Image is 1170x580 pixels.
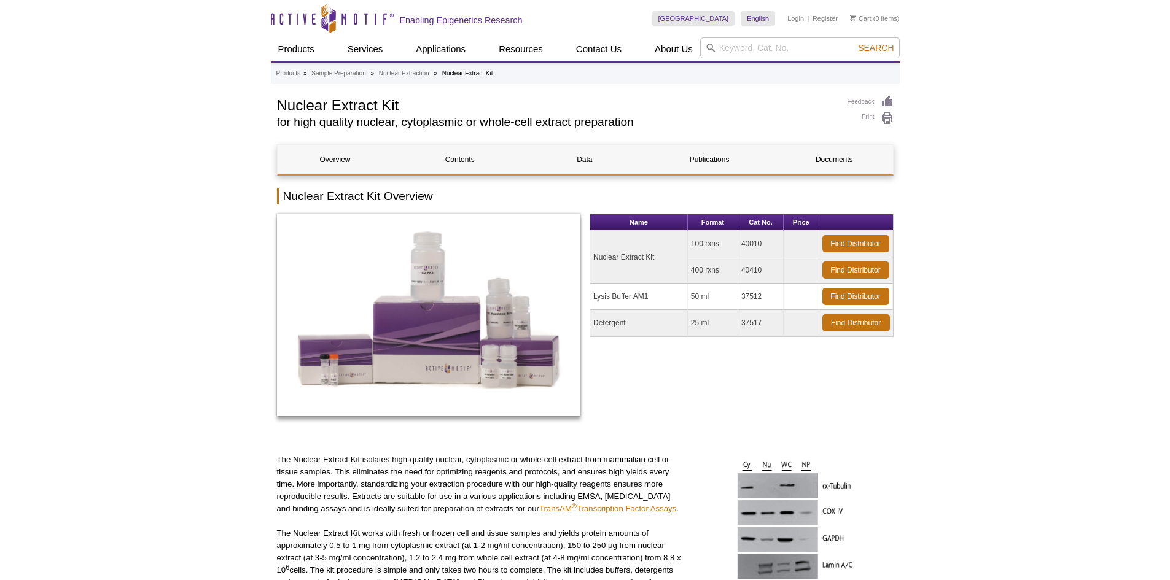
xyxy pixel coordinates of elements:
a: Services [340,37,391,61]
h2: Nuclear Extract Kit Overview [277,188,894,204]
th: Name [590,214,688,231]
a: Find Distributor [822,288,889,305]
td: 37512 [738,284,784,310]
a: Cart [850,14,872,23]
a: Products [271,37,322,61]
p: The Nuclear Extract Kit isolates high-quality nuclear, cytoplasmic or whole-cell extract from mam... [277,454,682,515]
th: Format [688,214,738,231]
img: Your Cart [850,15,856,21]
h2: Enabling Epigenetics Research [400,15,523,26]
a: TransAM®Transcription Factor Assays [539,504,676,513]
th: Price [784,214,819,231]
a: Feedback [848,95,894,109]
a: Documents [776,145,892,174]
a: Applications [408,37,473,61]
li: Nuclear Extract Kit [442,70,493,77]
td: 40410 [738,257,784,284]
li: (0 items) [850,11,900,26]
li: » [434,70,437,77]
li: | [808,11,809,26]
td: 25 ml [688,310,738,336]
th: Cat No. [738,214,784,231]
td: 37517 [738,310,784,336]
a: Sample Preparation [311,68,365,79]
a: Login [787,14,804,23]
li: » [303,70,307,77]
a: Overview [278,145,393,174]
a: Nuclear Extraction [379,68,429,79]
td: 400 rxns [688,257,738,284]
h1: Nuclear Extract Kit [277,95,835,114]
a: Contents [402,145,518,174]
sup: 6 [286,563,289,570]
td: 100 rxns [688,231,738,257]
a: [GEOGRAPHIC_DATA] [652,11,735,26]
img: Nuclear Extract Kit [277,214,581,416]
td: Detergent [590,310,688,336]
span: Search [858,43,894,53]
td: Nuclear Extract Kit [590,231,688,284]
a: Print [848,112,894,125]
a: Contact Us [569,37,629,61]
button: Search [854,42,897,53]
h2: for high quality nuclear, cytoplasmic or whole-cell extract preparation [277,117,835,128]
a: About Us [647,37,700,61]
td: 40010 [738,231,784,257]
a: Resources [491,37,550,61]
a: Find Distributor [822,235,889,252]
td: Lysis Buffer AM1 [590,284,688,310]
input: Keyword, Cat. No. [700,37,900,58]
a: Publications [652,145,767,174]
a: English [741,11,775,26]
a: Find Distributor [822,314,890,331]
a: Data [527,145,642,174]
a: Find Distributor [822,261,889,279]
a: Products [276,68,300,79]
li: » [370,70,374,77]
td: 50 ml [688,284,738,310]
a: Register [813,14,838,23]
sup: ® [572,502,577,509]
